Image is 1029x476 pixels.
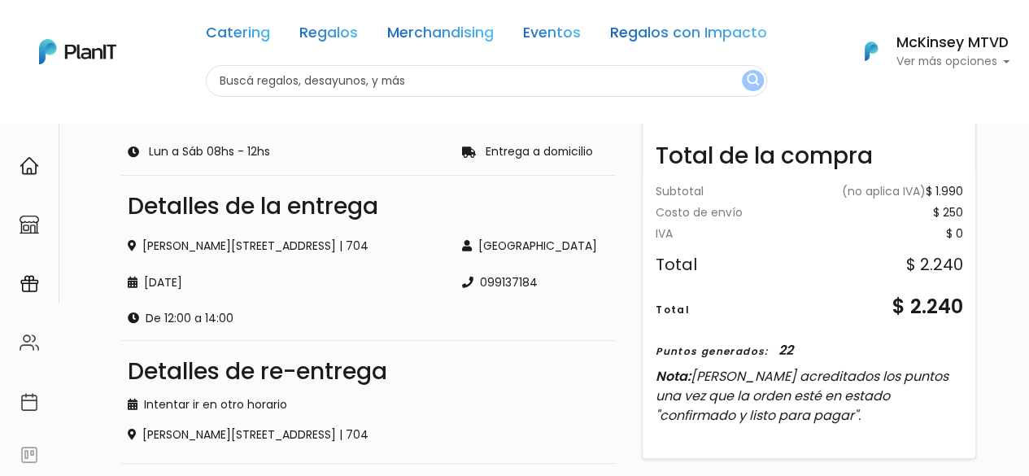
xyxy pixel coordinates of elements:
div: $ 2.240 [892,292,962,321]
div: Total [656,303,690,317]
img: PlanIt Logo [853,33,889,69]
img: feedback-78b5a0c8f98aac82b08bfc38622c3050aee476f2c9584af64705fc4e61158814.svg [20,445,39,465]
img: calendar-87d922413cdce8b2cf7b7f5f62616a5cf9e4887200fb71536465627b3292af00.svg [20,392,39,412]
div: Puntos generados: [656,344,768,359]
div: Detalles de la entrega [128,195,609,218]
p: Lun a Sáb 08hs - 12hs [149,146,270,158]
div: $ 250 [932,207,962,219]
div: $ 1.990 [841,186,962,198]
div: IVA [656,229,673,240]
div: [PERSON_NAME][STREET_ADDRESS] | 704 [128,238,443,255]
button: PlanIt Logo McKinsey MTVD Ver más opciones [844,30,1009,72]
p: Entrega a domicilio [486,146,593,158]
div: Intentar ir en otro horario [128,396,609,413]
p: Nota: [656,367,962,426]
div: ¿Necesitás ayuda? [84,15,234,47]
div: [GEOGRAPHIC_DATA] [462,238,609,255]
div: 099137184 [462,274,609,291]
div: Subtotal [656,186,704,198]
div: [DATE] [128,274,443,291]
img: home-e721727adea9d79c4d83392d1f703f7f8bce08238fde08b1acbfd93340b81755.svg [20,156,39,176]
p: Ver más opciones [896,56,1009,68]
a: Regalos con Impacto [610,26,767,46]
div: Costo de envío [656,207,743,219]
img: search_button-432b6d5273f82d61273b3651a40e1bd1b912527efae98b1b7a1b2c0702e16a8d.svg [747,73,759,89]
span: (no aplica IVA) [841,183,925,199]
a: Regalos [299,26,358,46]
div: [PERSON_NAME][STREET_ADDRESS] | 704 [128,426,609,443]
img: campaigns-02234683943229c281be62815700db0a1741e53638e28bf9629b52c665b00959.svg [20,274,39,294]
input: Buscá regalos, desayunos, y más [206,65,767,97]
a: Merchandising [387,26,494,46]
a: Catering [206,26,270,46]
div: Detalles de re-entrega [128,360,609,383]
div: Total de la compra [643,126,975,173]
span: [PERSON_NAME] acreditados los puntos una vez que la orden esté en estado "confirmado y listo para... [656,367,948,425]
div: De 12:00 a 14:00 [128,310,443,327]
img: PlanIt Logo [39,39,116,64]
a: Eventos [523,26,581,46]
div: Total [656,256,697,273]
img: marketplace-4ceaa7011d94191e9ded77b95e3339b90024bf715f7c57f8cf31f2d8c509eaba.svg [20,215,39,234]
div: $ 0 [945,229,962,240]
div: 22 [778,341,793,360]
img: people-662611757002400ad9ed0e3c099ab2801c6687ba6c219adb57efc949bc21e19d.svg [20,333,39,352]
h6: McKinsey MTVD [896,36,1009,50]
div: $ 2.240 [905,256,962,273]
